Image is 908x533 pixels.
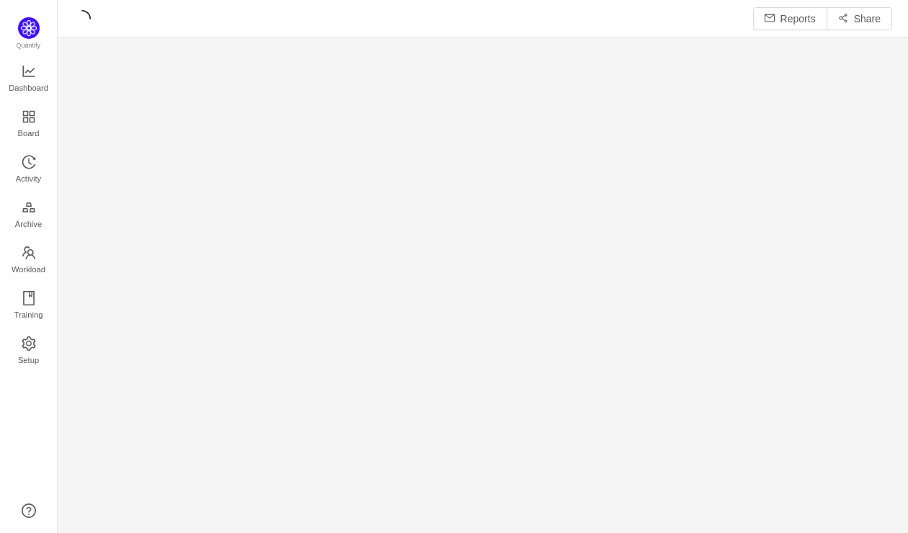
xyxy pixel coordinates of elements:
[22,155,36,169] i: icon: history
[753,7,827,30] button: icon: mailReports
[74,10,91,27] i: icon: loading
[22,200,36,215] i: icon: gold
[22,65,36,94] a: Dashboard
[22,109,36,124] i: icon: appstore
[22,64,36,79] i: icon: line-chart
[22,337,36,366] a: Setup
[16,164,41,193] span: Activity
[18,119,40,148] span: Board
[22,291,36,305] i: icon: book
[18,346,39,375] span: Setup
[17,42,41,49] span: Quantify
[15,210,42,238] span: Archive
[22,201,36,230] a: Archive
[22,336,36,351] i: icon: setting
[22,503,36,518] a: icon: question-circle
[827,7,892,30] button: icon: share-altShare
[22,156,36,184] a: Activity
[22,246,36,260] i: icon: team
[18,17,40,39] img: Quantify
[12,255,45,284] span: Workload
[22,110,36,139] a: Board
[14,300,43,329] span: Training
[22,246,36,275] a: Workload
[9,73,48,102] span: Dashboard
[22,292,36,321] a: Training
